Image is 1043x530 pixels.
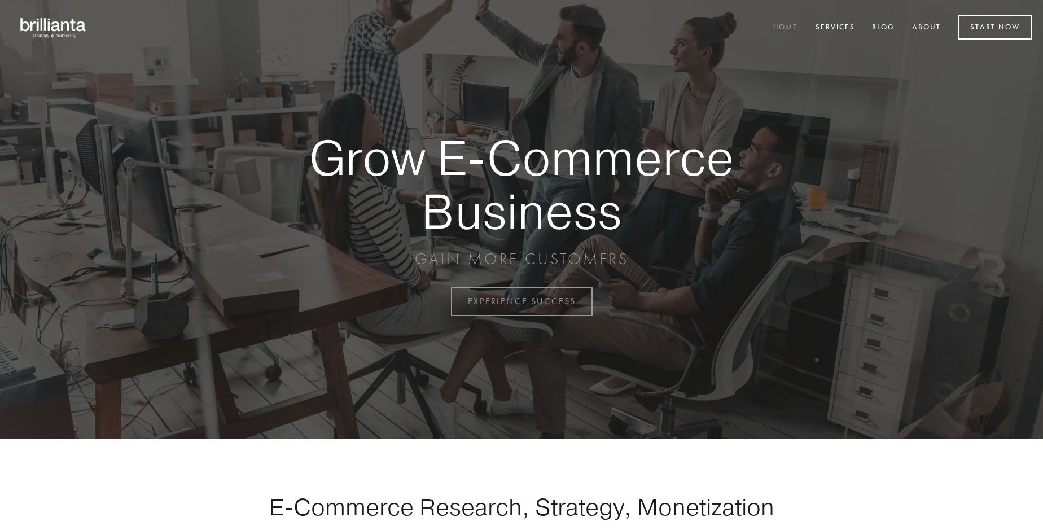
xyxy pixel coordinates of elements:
a: Start Now [958,15,1032,40]
strong: Grow E-Commerce Business [270,131,773,238]
a: Blog [865,19,902,37]
p: GAIN MORE CUSTOMERS [270,249,773,269]
h1: E-Commerce Research, Strategy, Monetization [234,493,809,521]
a: Services [808,19,862,37]
img: brillianta - research, strategy, marketing [11,11,96,44]
a: About [905,19,948,37]
a: EXPERIENCE SUCCESS [451,287,593,316]
a: Home [766,19,805,37]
